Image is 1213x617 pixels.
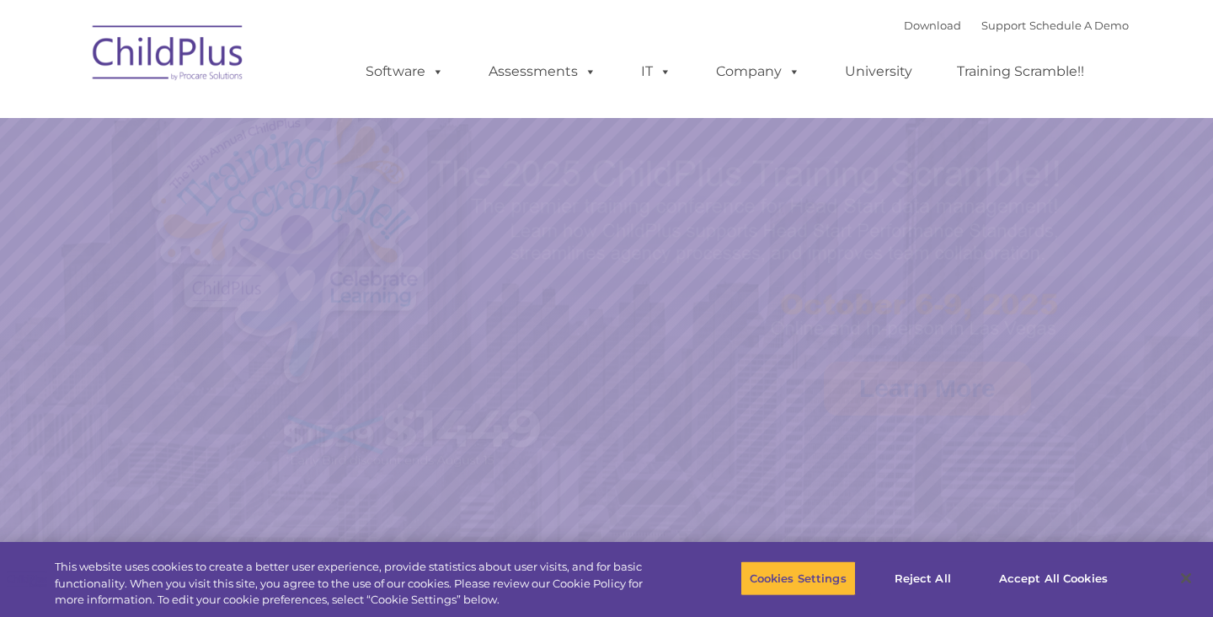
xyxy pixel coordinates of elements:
a: Software [349,55,461,89]
a: Training Scramble!! [940,55,1101,89]
a: IT [624,55,688,89]
a: Support [981,19,1026,32]
div: This website uses cookies to create a better user experience, provide statistics about user visit... [55,559,667,609]
button: Cookies Settings [740,561,856,596]
a: Company [699,55,817,89]
button: Accept All Cookies [990,561,1117,596]
a: Schedule A Demo [1029,19,1129,32]
button: Close [1168,560,1205,597]
a: University [828,55,929,89]
font: | [904,19,1129,32]
button: Reject All [870,561,975,596]
a: Download [904,19,961,32]
a: Learn More [824,362,1031,416]
img: ChildPlus by Procare Solutions [84,13,253,98]
a: Assessments [472,55,613,89]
